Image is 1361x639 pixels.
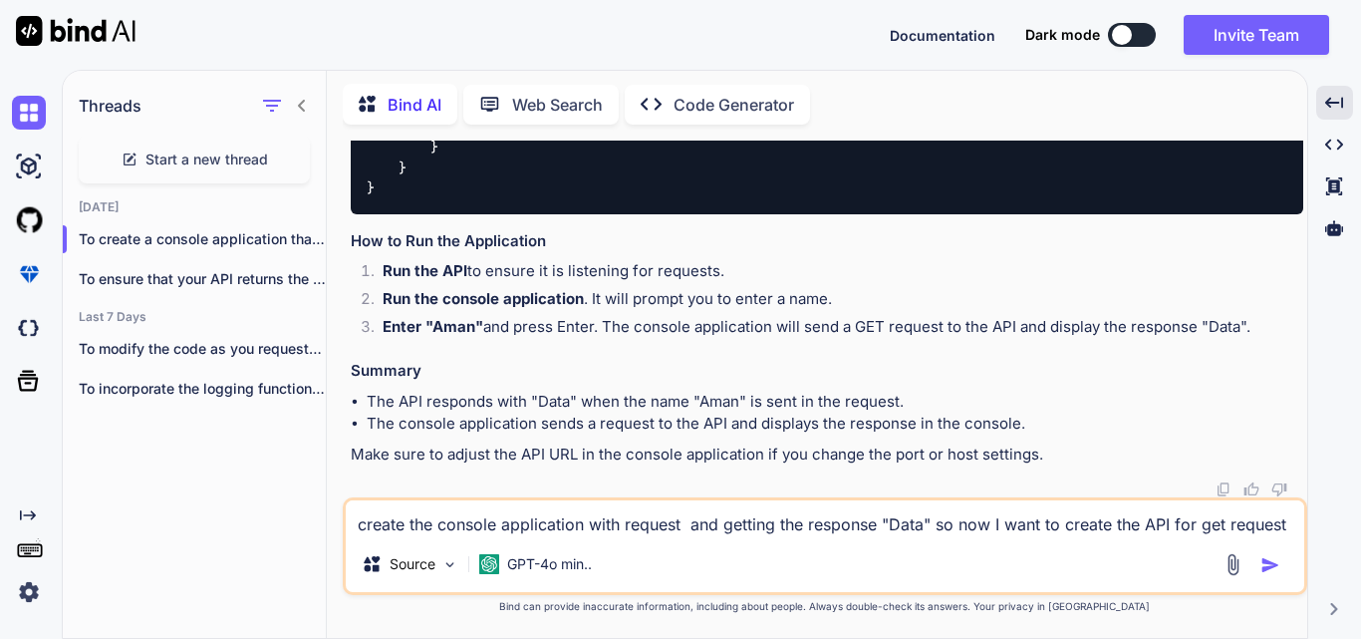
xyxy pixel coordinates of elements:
img: premium [12,257,46,291]
h3: How to Run the Application [351,230,1303,253]
p: Source [390,554,435,574]
li: The console application sends a request to the API and displays the response in the console. [367,413,1303,436]
img: Bind AI [16,16,136,46]
img: githubLight [12,203,46,237]
img: ai-studio [12,150,46,183]
img: settings [12,575,46,609]
strong: Run the console application [383,289,584,308]
h2: [DATE] [63,199,326,215]
li: . It will prompt you to enter a name. [367,288,1303,316]
img: GPT-4o mini [479,554,499,574]
li: to ensure it is listening for requests. [367,260,1303,288]
li: The API responds with "Data" when the name "Aman" is sent in the request. [367,391,1303,414]
span: Dark mode [1025,25,1100,45]
img: dislike [1271,481,1287,497]
img: like [1243,481,1259,497]
img: attachment [1222,553,1244,576]
span: Start a new thread [145,150,268,169]
img: copy [1216,481,1231,497]
strong: Run the API [383,261,467,280]
h1: Threads [79,94,141,118]
img: icon [1260,555,1280,575]
h3: Summary [351,360,1303,383]
button: Documentation [890,25,995,46]
p: Make sure to adjust the API URL in the console application if you change the port or host settings. [351,444,1303,467]
strong: Enter "Aman" [383,317,483,336]
p: Code Generator [674,93,794,117]
h2: Last 7 Days [63,309,326,325]
p: Bind AI [388,93,441,117]
img: darkCloudIdeIcon [12,311,46,345]
p: To modify the code as you requested,... [79,339,326,359]
p: Bind can provide inaccurate information, including about people. Always double-check its answers.... [343,599,1307,614]
li: and press Enter. The console application will send a GET request to the API and display the respo... [367,316,1303,344]
p: GPT-4o min.. [507,554,592,574]
img: chat [12,96,46,130]
span: Documentation [890,27,995,44]
img: Pick Models [441,556,458,573]
p: Web Search [512,93,603,117]
button: Invite Team [1184,15,1329,55]
p: To incorporate the logging functionality into your... [79,379,326,399]
p: To ensure that your API returns the same... [79,269,326,289]
p: To create a console application that sen... [79,229,326,249]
